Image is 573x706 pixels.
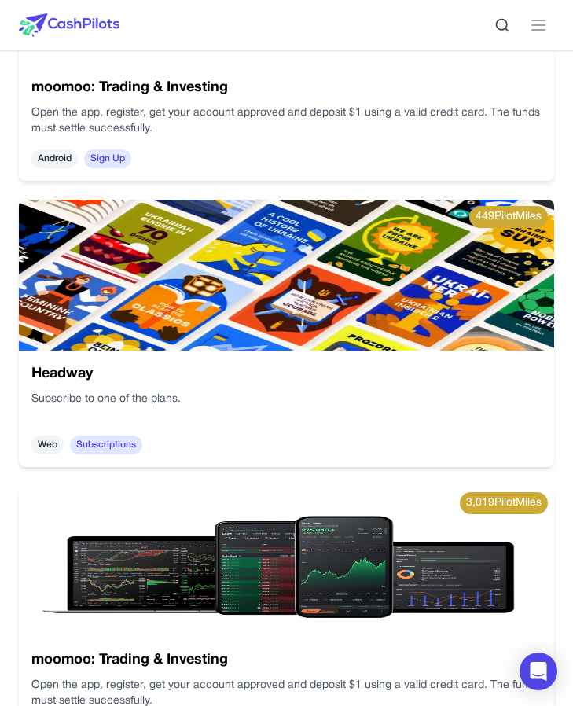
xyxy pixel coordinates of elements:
span: Sign Up [84,149,131,168]
p: Open the app, register, get your account approved and deposit $1 using a valid credit card. The f... [31,105,542,137]
div: Open Intercom Messenger [520,653,557,690]
span: Web [31,436,64,454]
span: Subscriptions [70,436,142,454]
img: Headway [19,200,554,351]
span: Android [31,149,78,168]
div: 3,019 PilotMiles [460,492,548,514]
h3: Headway [31,363,542,385]
h3: moomoo: Trading & Investing [31,77,542,99]
img: moomoo: Trading & Investing [19,486,554,637]
div: 449 PilotMiles [469,206,548,228]
p: Subscribe to one of the plans. [31,392,542,407]
img: CashPilots Logo [19,13,119,37]
h3: moomoo: Trading & Investing [31,649,542,671]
